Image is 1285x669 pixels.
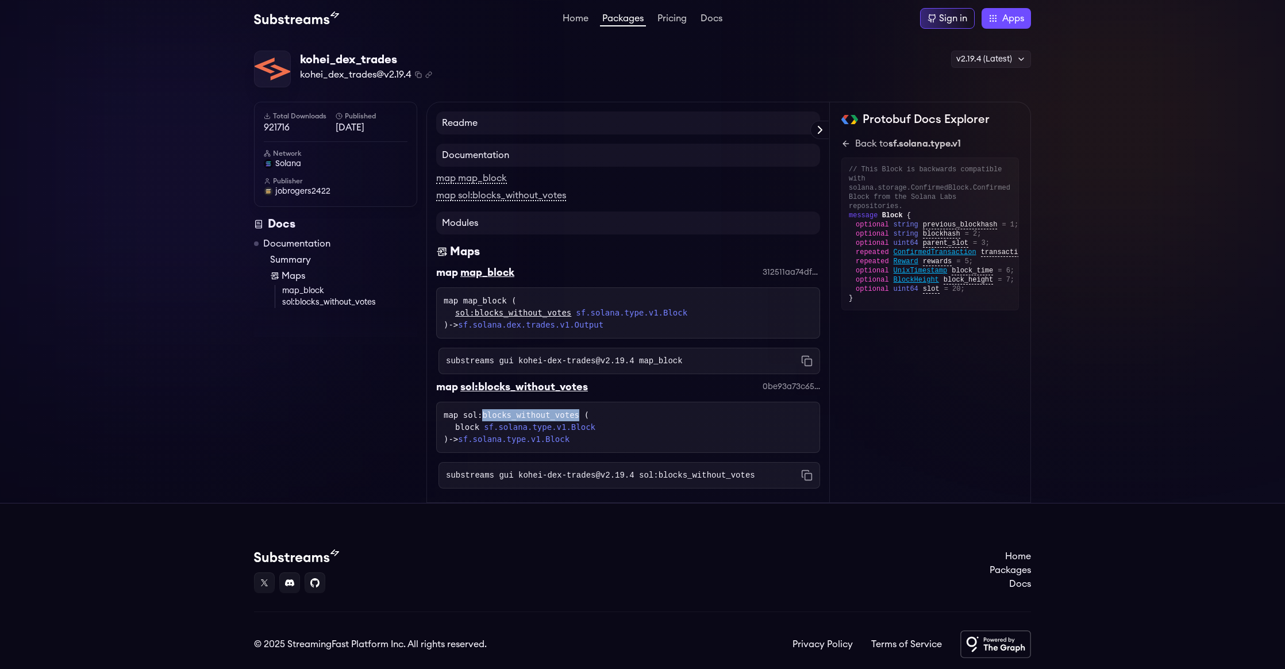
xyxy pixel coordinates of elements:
div: sol:blocks_without_votes [460,379,588,395]
span: optional [856,284,889,294]
span: ConfirmedTransaction [894,248,976,257]
img: Maps icon [436,244,448,260]
img: Package Logo [255,51,290,87]
div: v2.19.4 (Latest) [951,51,1031,68]
span: string [894,220,918,229]
span: Block [882,212,903,220]
div: block [455,421,813,433]
span: uint64 [894,239,918,248]
span: kohei_dex_trades@v2.19.4 [300,68,411,82]
a: sf.solana.type.v1.Block [484,421,595,433]
h4: Readme [436,111,820,134]
span: = 7; [998,275,1014,284]
a: Documentation [263,237,330,251]
span: = 3; [973,239,990,248]
a: map sol:blocks_without_votes [436,191,566,201]
h6: Total Downloads [264,111,336,121]
img: Substream's logo [254,11,339,25]
button: Copy command to clipboard [801,470,813,481]
span: BlockHeight [894,275,939,284]
div: map map_block ( ) [444,295,813,331]
div: Docs [254,216,417,232]
div: // This Block is backwards compatible with solana.storage.ConfirmedBlock.ConfirmedBlock from the ... [849,165,1011,211]
a: Packages [600,14,646,26]
span: block_time [952,267,993,275]
div: kohei_dex_trades [300,52,432,68]
div: 312511aa74df2607c8026aea98870fbd73da9d90 [763,267,820,278]
div: map sol:blocks_without_votes ( ) [444,409,813,445]
a: jobrogers2422 [264,186,407,197]
span: block_height [944,276,993,284]
a: Docs [990,577,1031,591]
span: { [907,212,911,220]
span: -> [448,320,603,329]
img: Powered by The Graph [960,630,1031,658]
img: Map icon [270,271,279,280]
div: Back to [855,137,961,151]
a: Packages [990,563,1031,577]
span: previous_blockhash [923,221,998,229]
a: Pricing [655,14,689,25]
span: blockhash [923,230,960,239]
h6: Published [336,111,407,121]
img: User Avatar [264,187,273,196]
button: Copy package name and version [415,71,422,78]
a: Summary [270,253,417,267]
span: optional [856,229,889,239]
a: map_block [282,285,417,297]
span: = 2; [965,229,982,239]
a: Docs [698,14,725,25]
div: 0be93a73c65aa8ec2de4b1a47209edeea493ff29 [763,381,820,393]
span: = 6; [998,266,1014,275]
span: optional [856,239,889,248]
span: Apps [1002,11,1024,25]
a: Back tosf.solana.type.v1 [841,137,1019,151]
div: } [849,294,1011,303]
span: transactions [981,248,1030,257]
h6: Publisher [264,176,407,186]
span: UnixTimestamp [894,266,948,275]
img: Protobuf [841,115,858,124]
span: = 1; [1002,220,1018,229]
a: Privacy Policy [792,637,853,651]
h4: Documentation [436,144,820,167]
div: © 2025 StreamingFast Platform Inc. All rights reserved. [254,637,487,651]
div: map [436,264,458,280]
span: optional [856,275,889,284]
span: rewards [923,257,952,266]
span: message [849,212,878,220]
span: slot [923,285,940,294]
span: uint64 [894,284,918,294]
a: Sign in [920,8,975,29]
button: Copy .spkg link to clipboard [425,71,432,78]
span: Reward [894,257,918,266]
div: Sign in [939,11,967,25]
a: sol:blocks_without_votes [455,307,571,319]
code: substreams gui kohei-dex-trades@v2.19.4 map_block [446,355,683,367]
div: Maps [450,244,480,260]
a: map map_block [436,174,507,184]
span: optional [856,220,889,229]
span: parent_slot [923,239,968,248]
a: Terms of Service [871,637,942,651]
a: Home [560,14,591,25]
img: solana [264,159,273,168]
span: repeated [856,257,889,266]
span: optional [856,266,889,275]
a: Maps [270,269,417,283]
div: map [436,379,458,395]
span: jobrogers2422 [275,186,330,197]
span: repeated [856,248,889,257]
span: = 5; [956,257,973,266]
span: 921716 [264,121,336,134]
span: -> [448,435,570,444]
a: sf.solana.dex.trades.v1.Output [458,320,603,329]
span: = 20; [944,284,965,294]
span: solana [275,158,301,170]
span: string [894,229,918,239]
img: Substream's logo [254,549,339,563]
span: sf.solana.type.v1 [888,139,961,148]
span: [DATE] [336,121,407,134]
code: substreams gui kohei-dex-trades@v2.19.4 sol:blocks_without_votes [446,470,755,481]
a: solana [264,158,407,170]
